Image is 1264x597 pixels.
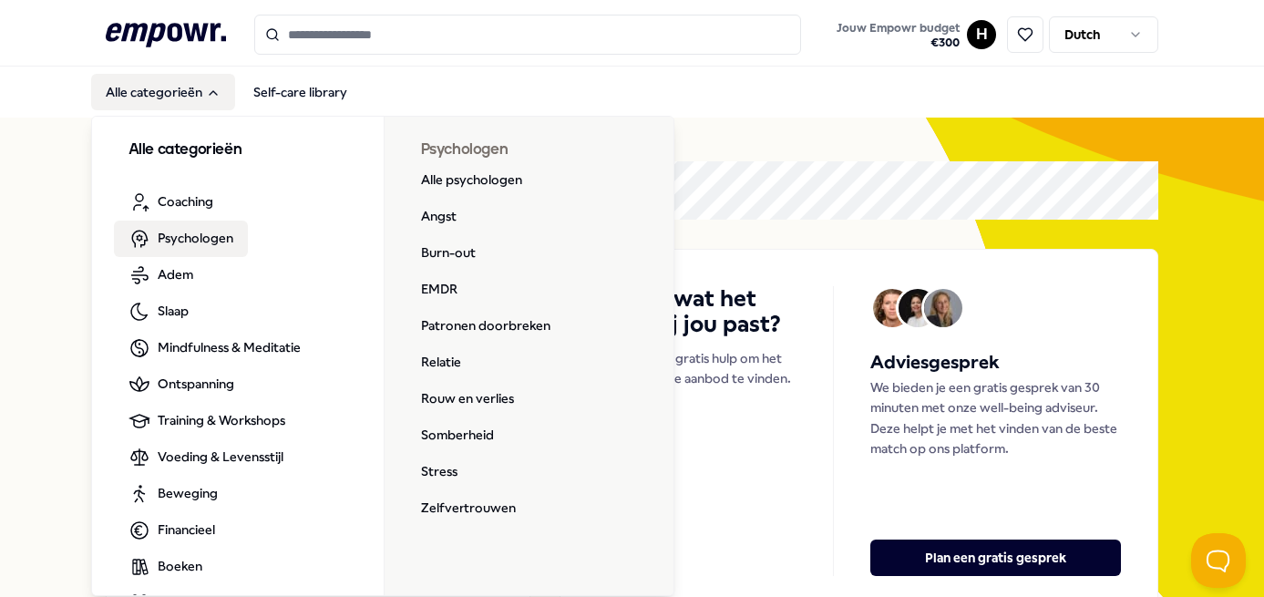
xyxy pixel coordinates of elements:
a: Somberheid [406,417,509,454]
a: Rouw en verlies [406,381,529,417]
span: Adem [158,264,193,284]
div: Alle categorieën [92,117,675,597]
span: Beweging [158,483,218,503]
a: Patronen doorbreken [406,308,565,345]
a: Burn-out [406,235,490,272]
a: Boeken [114,549,217,585]
span: Ontspanning [158,374,234,394]
img: Avatar [924,289,962,327]
span: Mindfulness & Meditatie [158,337,301,357]
span: Voeding & Levensstijl [158,447,283,467]
a: EMDR [406,272,472,308]
a: Alle psychologen [406,162,537,199]
a: Stress [406,454,472,490]
a: Training & Workshops [114,403,300,439]
span: Training & Workshops [158,410,285,430]
h4: Weten wat het best bij jou past? [597,286,797,337]
span: Financieel [158,520,215,540]
a: Coaching [114,184,228,221]
a: Beweging [114,476,232,512]
h3: Psychologen [421,139,639,162]
a: Financieel [114,512,230,549]
nav: Main [91,74,362,110]
a: Psychologen [114,221,248,257]
span: Slaap [158,301,189,321]
a: Ontspanning [114,366,249,403]
a: Relatie [406,345,476,381]
button: Plan een gratis gesprek [870,540,1121,576]
span: Psychologen [158,228,233,248]
a: Adem [114,257,208,293]
a: Self-care library [239,74,362,110]
button: Alle categorieën [91,74,235,110]
span: Jouw Empowr budget [837,21,960,36]
a: Voeding & Levensstijl [114,439,298,476]
h5: Adviesgesprek [870,348,1121,377]
img: Avatar [899,289,937,327]
span: € 300 [837,36,960,50]
iframe: Help Scout Beacon - Open [1191,533,1246,588]
a: Angst [406,199,471,235]
p: We bieden je gratis hulp om het best passende aanbod te vinden. [597,348,797,389]
h3: Alle categorieën [128,139,347,162]
a: Jouw Empowr budget€300 [829,15,967,54]
p: We bieden je een gratis gesprek van 30 minuten met onze well-being adviseur. Deze helpt je met he... [870,377,1121,459]
button: Jouw Empowr budget€300 [833,17,963,54]
input: Search for products, categories or subcategories [254,15,801,55]
a: Slaap [114,293,203,330]
img: Avatar [873,289,911,327]
span: Boeken [158,556,202,576]
span: Coaching [158,191,213,211]
a: Zelfvertrouwen [406,490,530,527]
button: H [967,20,996,49]
a: Mindfulness & Meditatie [114,330,315,366]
